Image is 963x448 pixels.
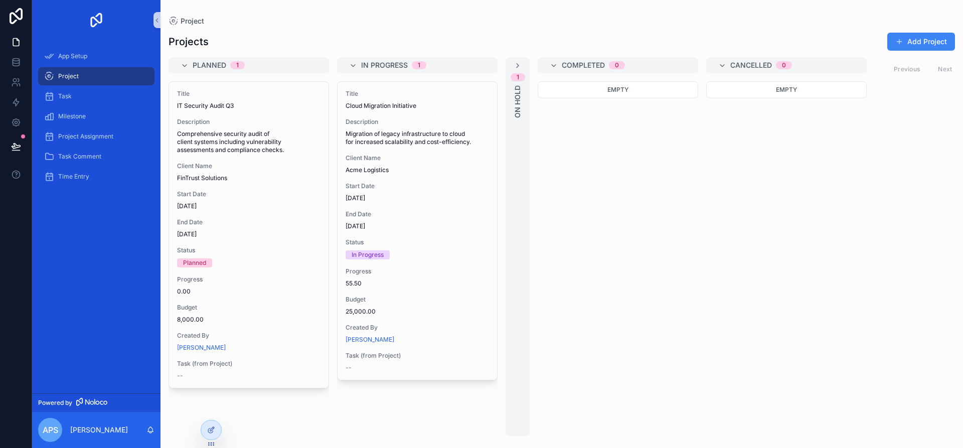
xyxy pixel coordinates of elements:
span: End Date [346,210,489,218]
span: Time Entry [58,173,89,181]
span: Task [58,92,72,100]
span: Status [346,238,489,246]
div: 0 [615,61,619,69]
span: Budget [177,304,320,312]
span: 25,000.00 [346,308,489,316]
span: Progress [177,275,320,283]
span: Budget [346,295,489,304]
a: Task Comment [38,147,154,166]
span: Cloud Migration Initiative [346,102,489,110]
span: 8,000.00 [177,316,320,324]
span: Client Name [346,154,489,162]
span: [DATE] [177,230,320,238]
a: Powered by [32,393,160,412]
span: Client Name [177,162,320,170]
span: End Date [177,218,320,226]
span: Project [58,72,79,80]
div: 1 [236,61,239,69]
a: Project [38,67,154,85]
span: Project [181,16,204,26]
span: Task (from Project) [346,352,489,360]
a: Milestone [38,107,154,125]
span: On Hold [513,85,523,118]
span: Migration of legacy infrastructure to cloud for increased scalability and cost-efficiency. [346,130,489,146]
a: [PERSON_NAME] [346,336,394,344]
a: Project Assignment [38,127,154,145]
button: Add Project [887,33,955,51]
div: Planned [183,258,206,267]
span: Empty [607,86,628,93]
span: Project Assignment [58,132,113,140]
span: Milestone [58,112,86,120]
a: Task [38,87,154,105]
span: Progress [346,267,489,275]
a: Project [169,16,204,26]
a: [PERSON_NAME] [177,344,226,352]
a: TitleCloud Migration InitiativeDescriptionMigration of legacy infrastructure to cloud for increas... [337,81,498,380]
p: [PERSON_NAME] [70,425,128,435]
div: scrollable content [32,40,160,199]
span: [DATE] [177,202,320,210]
a: Time Entry [38,168,154,186]
span: Start Date [346,182,489,190]
span: Created By [346,324,489,332]
img: App logo [88,12,104,28]
span: Title [346,90,489,98]
span: Task (from Project) [177,360,320,368]
span: [DATE] [346,194,489,202]
span: -- [177,372,183,380]
div: 0 [782,61,786,69]
span: Description [177,118,320,126]
div: 1 [418,61,420,69]
a: App Setup [38,47,154,65]
span: Completed [562,60,605,70]
span: Start Date [177,190,320,198]
span: Powered by [38,399,72,407]
span: IT Security Audit Q3 [177,102,320,110]
span: APS [43,424,58,436]
span: Task Comment [58,153,101,161]
span: [DATE] [346,222,489,230]
span: 0.00 [177,287,320,295]
span: Planned [193,60,226,70]
span: App Setup [58,52,87,60]
span: In Progress [361,60,408,70]
span: -- [346,364,352,372]
span: Created By [177,332,320,340]
a: TitleIT Security Audit Q3DescriptionComprehensive security audit of client systems including vuln... [169,81,329,388]
span: Acme Logistics [346,166,489,174]
span: Empty [776,86,797,93]
h1: Projects [169,35,209,49]
div: In Progress [352,250,384,259]
span: 55.50 [346,279,489,287]
span: FinTrust Solutions [177,174,320,182]
span: Title [177,90,320,98]
div: 1 [517,73,519,81]
span: Cancelled [730,60,772,70]
span: Description [346,118,489,126]
span: Comprehensive security audit of client systems including vulnerability assessments and compliance... [177,130,320,154]
span: Status [177,246,320,254]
